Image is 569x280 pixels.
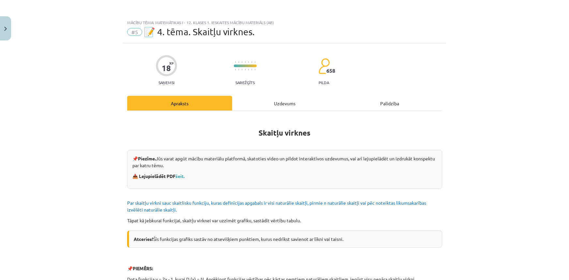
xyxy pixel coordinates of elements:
img: icon-close-lesson-0947bae3869378f0d4975bcd49f059093ad1ed9edebbc8119c70593378902aed.svg [4,27,7,31]
img: icon-short-line-57e1e144782c952c97e751825c79c345078a6d821885a25fce030b3d8c18986b.svg [235,61,236,63]
img: icon-short-line-57e1e144782c952c97e751825c79c345078a6d821885a25fce030b3d8c18986b.svg [238,69,239,70]
p: Sarežģīts [235,80,255,85]
img: students-c634bb4e5e11cddfef0936a35e636f08e4e9abd3cc4e673bd6f9a4125e45ecb1.svg [318,58,330,74]
p: 📌 Jūs varat apgūt mācību materiālu platformā, skatoties video un pildot interaktīvos uzdevumus, v... [132,155,437,169]
b: Skaitļu virknes [259,128,310,138]
b: Atceries! [134,236,153,242]
span: 📝 4. tēma. Skaitļu virknes. [144,26,255,37]
img: icon-short-line-57e1e144782c952c97e751825c79c345078a6d821885a25fce030b3d8c18986b.svg [248,69,249,70]
strong: Piezīme. [138,155,156,161]
img: icon-short-line-57e1e144782c952c97e751825c79c345078a6d821885a25fce030b3d8c18986b.svg [238,61,239,63]
span: 658 [326,68,335,74]
div: Uzdevums [232,96,337,111]
a: šeit. [175,173,185,179]
b: PIEMĒRS: [133,265,153,271]
img: icon-short-line-57e1e144782c952c97e751825c79c345078a6d821885a25fce030b3d8c18986b.svg [235,69,236,70]
div: Palīdzība [337,96,442,111]
img: icon-short-line-57e1e144782c952c97e751825c79c345078a6d821885a25fce030b3d8c18986b.svg [251,69,252,70]
span: XP [169,61,173,65]
div: Šīs funkcijas grafiks sastāv no atsevišķiem punktiem, kurus nedrīkst savienot ar līkni vai taisni. [127,230,442,248]
p: 📌 [127,265,442,272]
img: icon-short-line-57e1e144782c952c97e751825c79c345078a6d821885a25fce030b3d8c18986b.svg [251,61,252,63]
div: Apraksts [127,96,232,111]
div: Mācību tēma: Matemātikas i - 12. klases 1. ieskaites mācību materiāls (ab) [127,20,442,25]
p: Tāpat kā jebkurai funkcijai, skaitļu virknei var uzzīmēt grafiku, sastādīt vērtību tabulu. [127,217,442,224]
img: icon-short-line-57e1e144782c952c97e751825c79c345078a6d821885a25fce030b3d8c18986b.svg [245,69,246,70]
img: icon-short-line-57e1e144782c952c97e751825c79c345078a6d821885a25fce030b3d8c18986b.svg [248,61,249,63]
span: Par skaitļu virkni sauc skaitlisku funkciju, kuras definīcijas apgabals ir visi naturālie skaitļi... [127,200,426,213]
p: pilda [319,80,329,85]
strong: 📥 Lejupielādēt PDF [132,173,186,179]
img: icon-short-line-57e1e144782c952c97e751825c79c345078a6d821885a25fce030b3d8c18986b.svg [245,61,246,63]
div: 18 [162,64,171,73]
span: #5 [127,28,142,36]
p: Saņemsi [156,80,177,85]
